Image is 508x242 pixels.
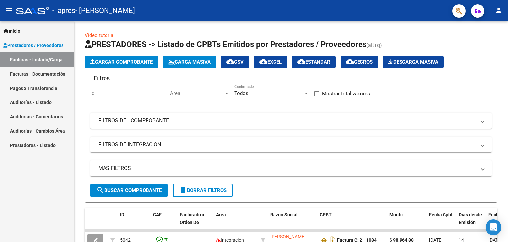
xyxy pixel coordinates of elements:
span: Días desde Emisión [459,212,482,225]
datatable-header-cell: Razón Social [268,208,317,237]
button: Carga Masiva [163,56,216,68]
a: Video tutorial [85,32,115,38]
span: Prestadores / Proveedores [3,42,63,49]
button: Estandar [292,56,336,68]
span: Fecha Cpbt [429,212,453,217]
datatable-header-cell: Monto [387,208,426,237]
mat-icon: cloud_download [346,58,354,66]
button: Descarga Masiva [383,56,444,68]
span: CPBT [320,212,332,217]
mat-panel-title: FILTROS DE INTEGRACION [98,141,476,148]
mat-expansion-panel-header: MAS FILTROS [90,160,492,176]
datatable-header-cell: Fecha Cpbt [426,208,456,237]
button: Cargar Comprobante [85,56,158,68]
span: Inicio [3,28,20,35]
span: Cargar Comprobante [90,59,153,65]
mat-expansion-panel-header: FILTROS DE INTEGRACION [90,137,492,152]
span: Todos [234,91,248,96]
span: - apres [52,3,75,18]
span: Carga Masiva [168,59,211,65]
mat-icon: delete [179,186,187,194]
span: Gecros [346,59,373,65]
button: CSV [221,56,249,68]
datatable-header-cell: Area [213,208,258,237]
div: Open Intercom Messenger [486,219,501,235]
button: Buscar Comprobante [90,184,168,197]
button: Gecros [341,56,378,68]
span: Facturado x Orden De [180,212,204,225]
mat-panel-title: MAS FILTROS [98,165,476,172]
span: EXCEL [259,59,282,65]
span: Fecha Recibido [488,212,507,225]
datatable-header-cell: ID [117,208,150,237]
app-download-masive: Descarga masiva de comprobantes (adjuntos) [383,56,444,68]
span: ID [120,212,124,217]
span: Razón Social [270,212,298,217]
span: CSV [226,59,244,65]
mat-icon: search [96,186,104,194]
mat-icon: person [495,6,503,14]
span: Descarga Masiva [388,59,438,65]
span: Estandar [297,59,330,65]
span: [PERSON_NAME] [270,234,306,239]
span: Mostrar totalizadores [322,90,370,98]
span: Monto [389,212,403,217]
span: PRESTADORES -> Listado de CPBTs Emitidos por Prestadores / Proveedores [85,40,366,49]
mat-expansion-panel-header: FILTROS DEL COMPROBANTE [90,113,492,129]
mat-icon: cloud_download [297,58,305,66]
button: Borrar Filtros [173,184,233,197]
span: (alt+q) [366,42,382,48]
mat-icon: cloud_download [226,58,234,66]
span: CAE [153,212,162,217]
h3: Filtros [90,74,113,83]
span: Buscar Comprobante [96,187,162,193]
datatable-header-cell: Facturado x Orden De [177,208,213,237]
mat-icon: menu [5,6,13,14]
datatable-header-cell: CAE [150,208,177,237]
span: Borrar Filtros [179,187,227,193]
mat-icon: cloud_download [259,58,267,66]
span: - [PERSON_NAME] [75,3,135,18]
button: EXCEL [254,56,287,68]
span: Area [170,91,224,96]
span: Area [216,212,226,217]
mat-panel-title: FILTROS DEL COMPROBANTE [98,117,476,124]
datatable-header-cell: Días desde Emisión [456,208,486,237]
datatable-header-cell: CPBT [317,208,387,237]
